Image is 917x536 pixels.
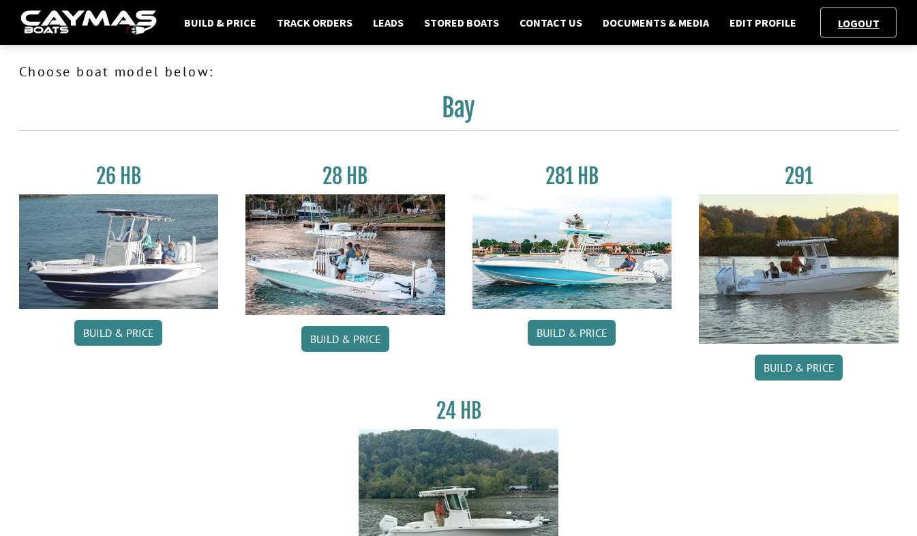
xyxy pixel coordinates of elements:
[19,93,899,131] h2: Bay
[472,194,672,309] img: 28-hb-twin.jpg
[699,194,899,344] img: 291_Thumbnail.jpg
[528,320,616,346] a: Build & Price
[831,16,886,30] a: Logout
[301,326,389,352] a: Build & Price
[723,14,803,31] a: Edit Profile
[755,355,843,381] a: Build & Price
[596,14,716,31] a: Documents & Media
[74,320,162,346] a: Build & Price
[366,14,410,31] a: Leads
[19,164,219,189] h3: 26 HB
[19,61,899,82] p: Choose boat model below:
[472,164,672,189] h3: 281 HB
[359,398,558,423] h3: 24 HB
[270,14,359,31] a: Track Orders
[245,164,445,189] h3: 28 HB
[20,10,157,35] img: caymas-dealer-connect-2ed40d3bc7270c1d8d7ffb4b79bf05adc795679939227970def78ec6f6c03838.gif
[177,14,263,31] a: Build & Price
[245,194,445,315] img: 28_hb_thumbnail_for_caymas_connect.jpg
[699,164,899,189] h3: 291
[19,194,219,309] img: 26_new_photo_resized.jpg
[513,14,589,31] a: Contact Us
[417,14,506,31] a: Stored Boats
